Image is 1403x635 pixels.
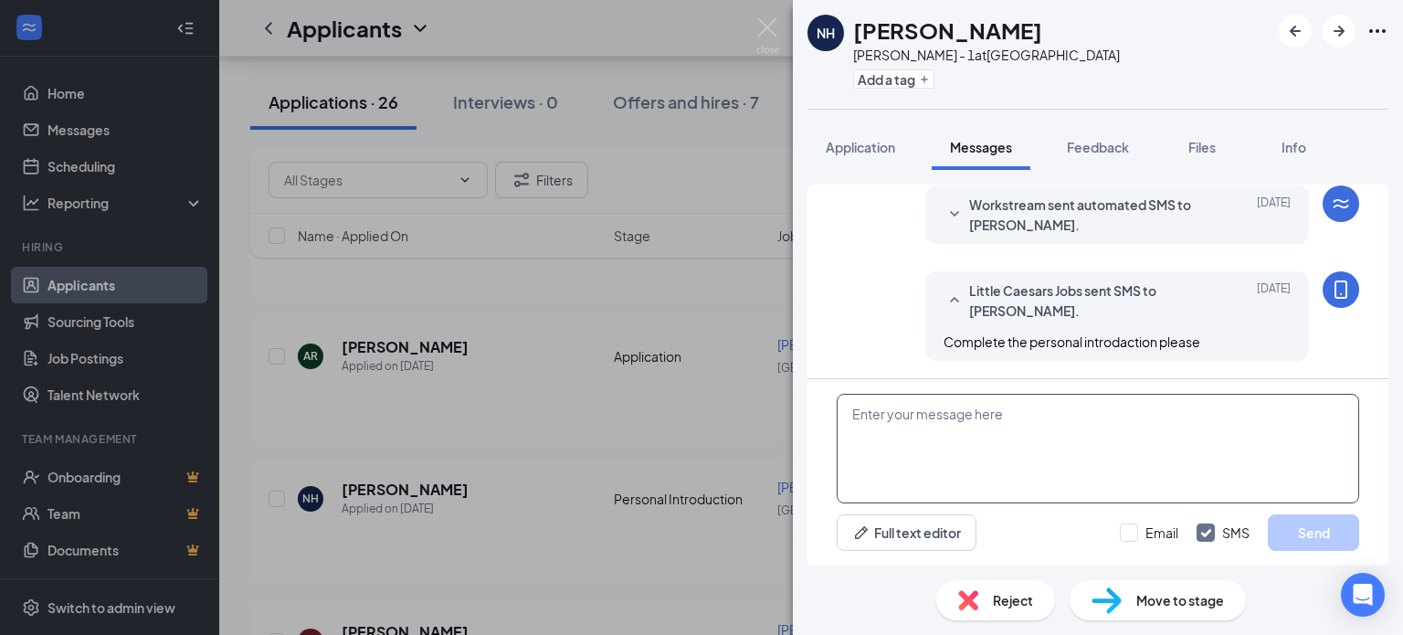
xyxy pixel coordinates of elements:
button: PlusAdd a tag [853,69,934,89]
span: Workstream sent automated SMS to [PERSON_NAME]. [969,195,1208,235]
span: Move to stage [1136,590,1224,610]
button: Full text editorPen [837,514,976,551]
svg: MobileSms [1330,279,1352,301]
svg: WorkstreamLogo [1330,193,1352,215]
svg: SmallChevronDown [944,204,965,226]
span: [DATE] [1257,280,1291,321]
svg: ArrowRight [1328,20,1350,42]
button: ArrowLeftNew [1279,15,1312,48]
span: Messages [950,139,1012,155]
span: Little Caesars Jobs sent SMS to [PERSON_NAME]. [969,280,1208,321]
div: NH [817,24,835,42]
span: Files [1188,139,1216,155]
span: Feedback [1067,139,1129,155]
svg: SmallChevronUp [944,290,965,312]
button: ArrowRight [1323,15,1356,48]
h1: [PERSON_NAME] [853,15,1042,46]
span: Reject [993,590,1033,610]
svg: Plus [919,74,930,85]
span: Complete the personal introdaction please [944,333,1200,350]
span: [DATE] [1257,195,1291,235]
span: Application [826,139,895,155]
div: Open Intercom Messenger [1341,573,1385,617]
svg: Ellipses [1366,20,1388,42]
svg: ArrowLeftNew [1284,20,1306,42]
svg: Pen [852,524,870,542]
div: [PERSON_NAME] - 1 at [GEOGRAPHIC_DATA] [853,46,1120,64]
button: Send [1268,514,1359,551]
span: Info [1282,139,1306,155]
